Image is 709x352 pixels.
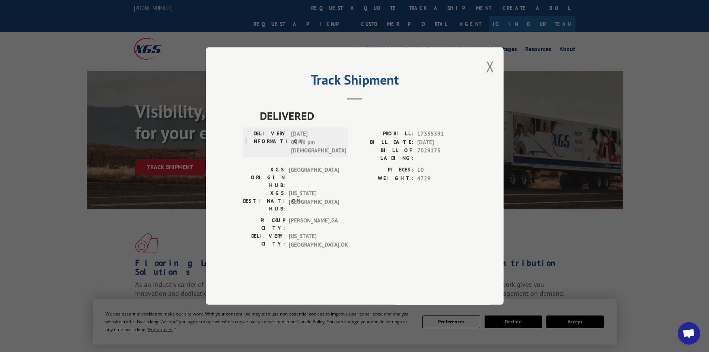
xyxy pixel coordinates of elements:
label: DELIVERY CITY: [243,232,285,249]
h2: Track Shipment [243,74,466,89]
label: XGS DESTINATION HUB: [243,189,285,213]
button: Close modal [486,57,494,76]
label: PROBILL: [355,130,413,138]
label: PIECES: [355,166,413,174]
span: 7029175 [417,146,466,162]
span: 10 [417,166,466,174]
label: BILL OF LADING: [355,146,413,162]
span: DELIVERED [260,107,466,124]
span: [DATE] [417,138,466,147]
span: [US_STATE][GEOGRAPHIC_DATA] [289,189,339,213]
span: [US_STATE][GEOGRAPHIC_DATA] , OK [289,232,339,249]
label: DELIVERY INFORMATION: [245,130,287,155]
label: XGS ORIGIN HUB: [243,166,285,189]
span: [DATE] 03:41 pm [DEMOGRAPHIC_DATA] [291,130,341,155]
span: 4729 [417,174,466,183]
span: [GEOGRAPHIC_DATA] [289,166,339,189]
span: 17355391 [417,130,466,138]
div: Open chat [678,322,700,345]
span: [PERSON_NAME] , GA [289,216,339,232]
label: PICKUP CITY: [243,216,285,232]
label: BILL DATE: [355,138,413,147]
label: WEIGHT: [355,174,413,183]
